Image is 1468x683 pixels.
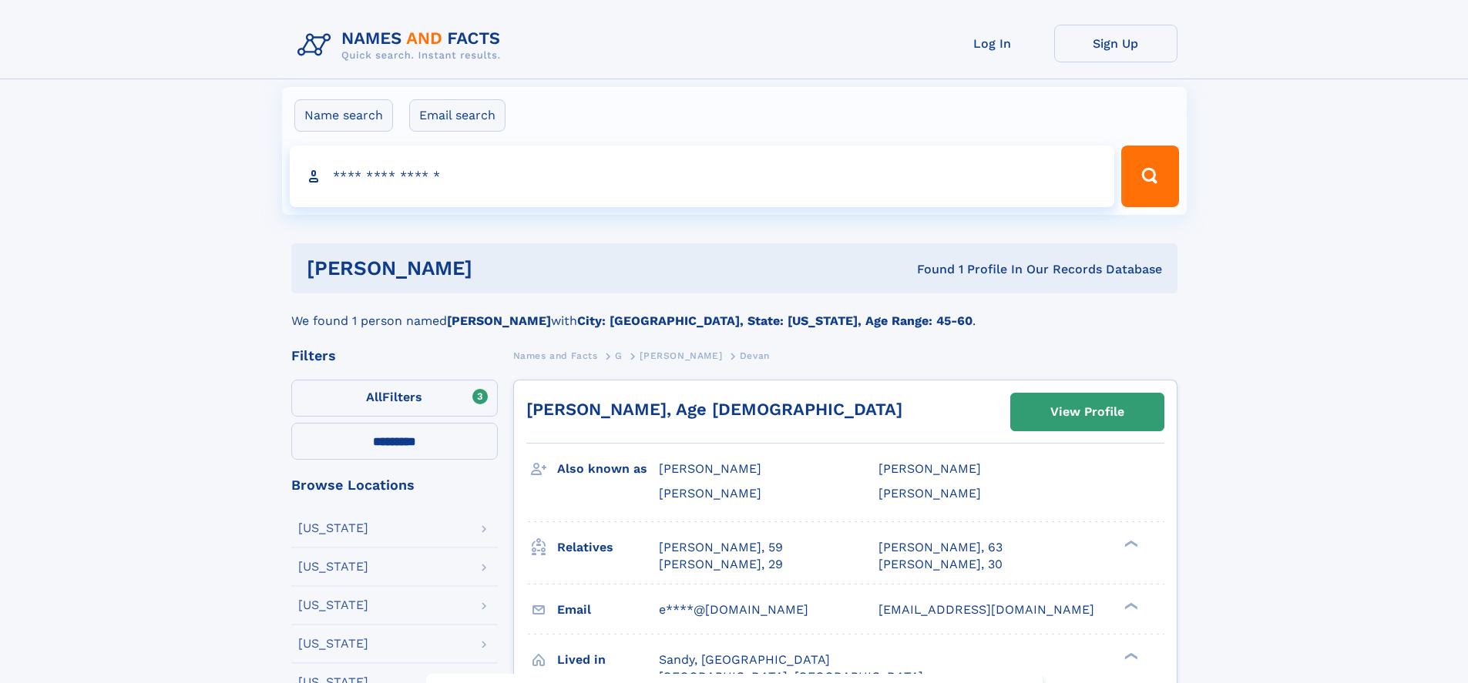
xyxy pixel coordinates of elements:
[409,99,506,132] label: Email search
[298,561,368,573] div: [US_STATE]
[1120,601,1139,611] div: ❯
[878,556,1003,573] a: [PERSON_NAME], 30
[294,99,393,132] label: Name search
[659,461,761,476] span: [PERSON_NAME]
[291,380,498,417] label: Filters
[298,599,368,611] div: [US_STATE]
[1120,538,1139,548] div: ❯
[557,597,659,623] h3: Email
[290,146,1115,207] input: search input
[366,390,382,404] span: All
[640,346,722,365] a: [PERSON_NAME]
[878,539,1003,556] a: [PERSON_NAME], 63
[615,350,623,361] span: G
[1011,393,1164,430] a: View Profile
[1054,25,1177,62] a: Sign Up
[577,313,973,328] b: City: [GEOGRAPHIC_DATA], State: [US_STATE], Age Range: 45-60
[1050,394,1124,430] div: View Profile
[615,346,623,365] a: G
[291,25,513,66] img: Logo Names and Facts
[931,25,1054,62] a: Log In
[659,652,830,667] span: Sandy, [GEOGRAPHIC_DATA]
[1121,146,1178,207] button: Search Button
[513,346,598,365] a: Names and Facts
[526,400,902,419] a: [PERSON_NAME], Age [DEMOGRAPHIC_DATA]
[291,349,498,363] div: Filters
[298,638,368,650] div: [US_STATE]
[659,539,783,556] a: [PERSON_NAME], 59
[557,534,659,561] h3: Relatives
[291,478,498,492] div: Browse Locations
[307,259,695,278] h1: [PERSON_NAME]
[659,556,783,573] a: [PERSON_NAME], 29
[694,261,1162,278] div: Found 1 Profile In Our Records Database
[298,522,368,534] div: [US_STATE]
[659,486,761,501] span: [PERSON_NAME]
[447,313,551,328] b: [PERSON_NAME]
[878,602,1094,617] span: [EMAIL_ADDRESS][DOMAIN_NAME]
[640,350,722,361] span: [PERSON_NAME]
[557,456,659,482] h3: Also known as
[878,486,981,501] span: [PERSON_NAME]
[557,647,659,673] h3: Lived in
[740,350,770,361] span: Devan
[1120,651,1139,661] div: ❯
[878,461,981,476] span: [PERSON_NAME]
[291,293,1177,330] div: We found 1 person named with .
